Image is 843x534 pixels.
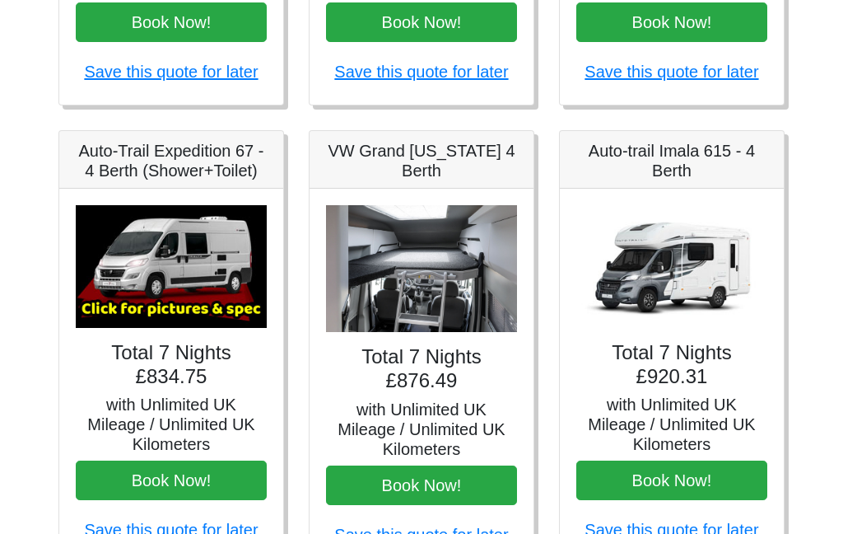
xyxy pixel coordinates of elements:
[76,396,267,455] h5: with Unlimited UK Mileage / Unlimited UK Kilometers
[334,63,508,82] a: Save this quote for later
[576,206,767,329] img: Auto-trail Imala 615 - 4 Berth
[326,206,517,334] img: VW Grand California 4 Berth
[576,396,767,455] h5: with Unlimited UK Mileage / Unlimited UK Kilometers
[76,206,267,329] img: Auto-Trail Expedition 67 - 4 Berth (Shower+Toilet)
[326,346,517,394] h4: Total 7 Nights £876.49
[326,466,517,506] button: Book Now!
[576,142,767,181] h5: Auto-trail Imala 615 - 4 Berth
[576,342,767,390] h4: Total 7 Nights £920.31
[76,142,267,181] h5: Auto-Trail Expedition 67 - 4 Berth (Shower+Toilet)
[585,63,758,82] a: Save this quote for later
[326,3,517,43] button: Book Now!
[84,63,258,82] a: Save this quote for later
[326,400,517,460] h5: with Unlimited UK Mileage / Unlimited UK Kilometers
[76,342,267,390] h4: Total 7 Nights £834.75
[76,461,267,501] button: Book Now!
[576,3,767,43] button: Book Now!
[326,142,517,181] h5: VW Grand [US_STATE] 4 Berth
[576,461,767,501] button: Book Now!
[76,3,267,43] button: Book Now!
